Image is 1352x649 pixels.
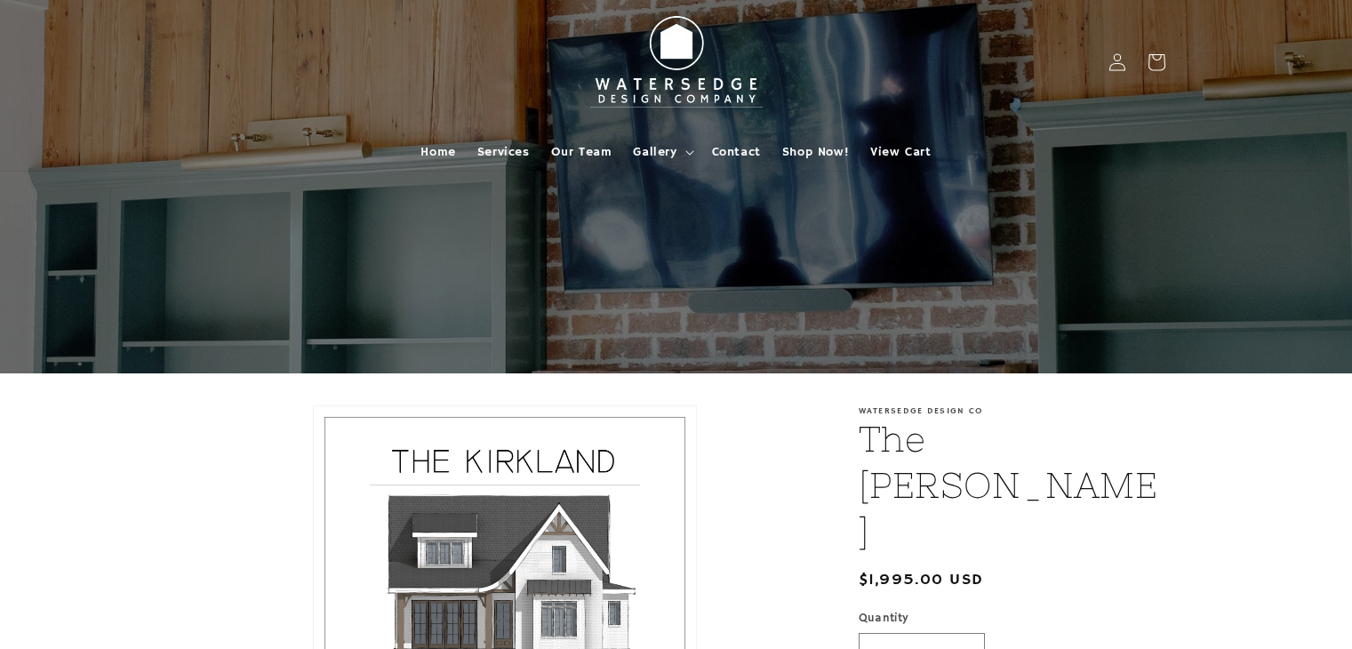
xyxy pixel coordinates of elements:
[772,133,860,171] a: Shop Now!
[477,144,530,160] span: Services
[410,133,466,171] a: Home
[859,568,984,592] span: $1,995.00 USD
[622,133,700,171] summary: Gallery
[859,610,1165,628] label: Quantity
[701,133,772,171] a: Contact
[551,144,612,160] span: Our Team
[859,405,1165,416] p: Watersedge Design Co
[782,144,849,160] span: Shop Now!
[540,133,623,171] a: Our Team
[859,416,1165,555] h1: The [PERSON_NAME]
[712,144,761,160] span: Contact
[467,133,540,171] a: Services
[420,144,455,160] span: Home
[633,144,676,160] span: Gallery
[870,144,931,160] span: View Cart
[860,133,941,171] a: View Cart
[579,7,774,117] img: Watersedge Design Co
